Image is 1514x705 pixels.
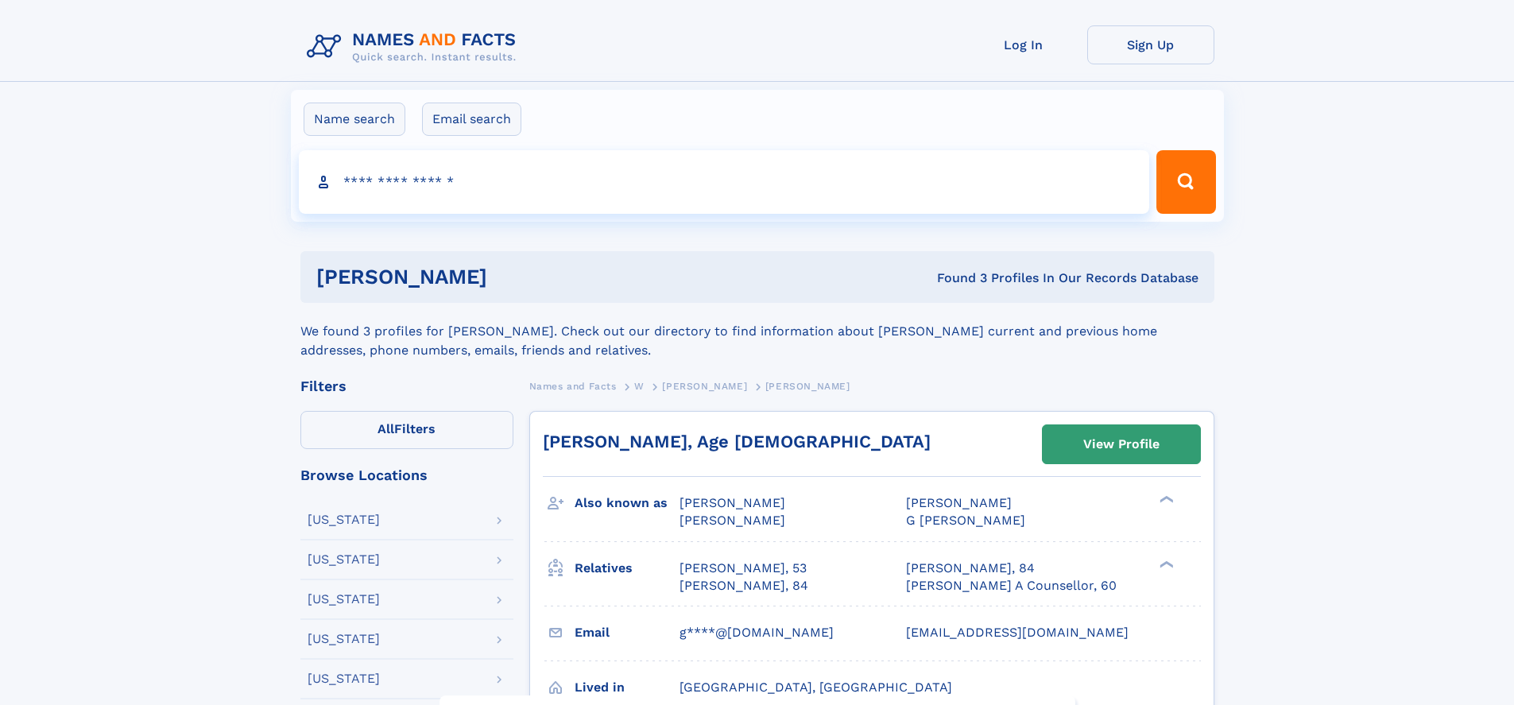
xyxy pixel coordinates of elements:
div: ❯ [1156,559,1175,569]
a: [PERSON_NAME] A Counsellor, 60 [906,577,1117,595]
a: Log In [960,25,1087,64]
h3: Email [575,619,680,646]
a: [PERSON_NAME], 84 [680,577,808,595]
div: ❯ [1156,494,1175,505]
a: [PERSON_NAME], Age [DEMOGRAPHIC_DATA] [543,432,931,451]
label: Name search [304,103,405,136]
div: View Profile [1083,426,1160,463]
button: Search Button [1156,150,1215,214]
div: Browse Locations [300,468,513,482]
div: [US_STATE] [308,513,380,526]
div: We found 3 profiles for [PERSON_NAME]. Check out our directory to find information about [PERSON_... [300,303,1214,360]
div: [US_STATE] [308,593,380,606]
a: Names and Facts [529,376,617,396]
span: [PERSON_NAME] [906,495,1012,510]
h3: Also known as [575,490,680,517]
span: [GEOGRAPHIC_DATA], [GEOGRAPHIC_DATA] [680,680,952,695]
span: [PERSON_NAME] [765,381,850,392]
a: Sign Up [1087,25,1214,64]
div: [US_STATE] [308,553,380,566]
a: [PERSON_NAME], 53 [680,560,807,577]
div: Filters [300,379,513,393]
div: [US_STATE] [308,672,380,685]
label: Email search [422,103,521,136]
img: Logo Names and Facts [300,25,529,68]
a: W [634,376,645,396]
h3: Lived in [575,674,680,701]
span: [PERSON_NAME] [680,513,785,528]
span: All [378,421,394,436]
span: [PERSON_NAME] [662,381,747,392]
h3: Relatives [575,555,680,582]
input: search input [299,150,1150,214]
span: W [634,381,645,392]
a: View Profile [1043,425,1200,463]
div: [US_STATE] [308,633,380,645]
a: [PERSON_NAME] [662,376,747,396]
span: G [PERSON_NAME] [906,513,1025,528]
a: [PERSON_NAME], 84 [906,560,1035,577]
label: Filters [300,411,513,449]
div: Found 3 Profiles In Our Records Database [712,269,1198,287]
span: [EMAIL_ADDRESS][DOMAIN_NAME] [906,625,1129,640]
span: [PERSON_NAME] [680,495,785,510]
h1: [PERSON_NAME] [316,267,712,287]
